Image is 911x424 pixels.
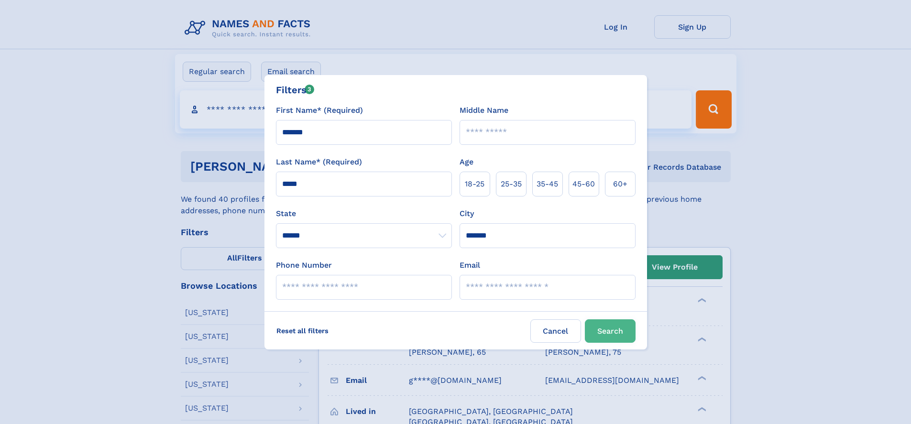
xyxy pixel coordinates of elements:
label: Last Name* (Required) [276,156,362,168]
label: Phone Number [276,260,332,271]
span: 45‑60 [572,178,595,190]
label: First Name* (Required) [276,105,363,116]
span: 60+ [613,178,627,190]
button: Search [585,319,636,343]
span: 25‑35 [501,178,522,190]
label: Email [460,260,480,271]
label: Reset all filters [270,319,335,342]
label: State [276,208,452,219]
label: Age [460,156,473,168]
div: Filters [276,83,315,97]
span: 18‑25 [465,178,484,190]
label: Middle Name [460,105,508,116]
span: 35‑45 [537,178,558,190]
label: Cancel [530,319,581,343]
label: City [460,208,474,219]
